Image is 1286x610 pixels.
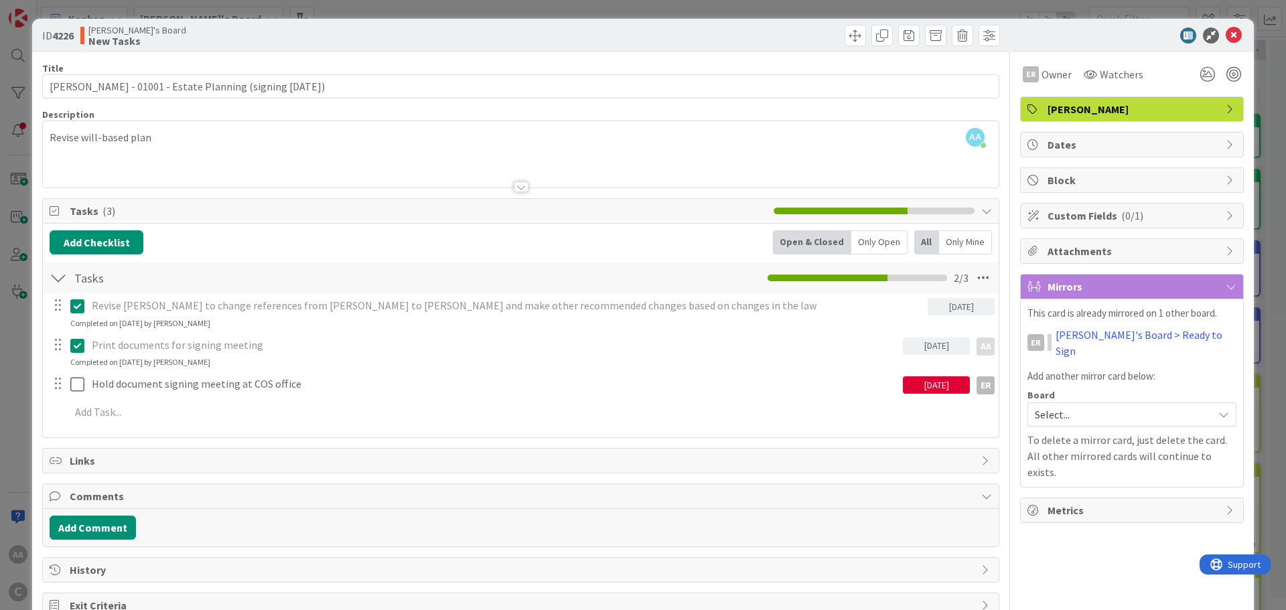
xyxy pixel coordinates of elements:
[70,317,210,329] div: Completed on [DATE] by [PERSON_NAME]
[1048,243,1219,259] span: Attachments
[1048,101,1219,117] span: [PERSON_NAME]
[50,230,143,254] button: Add Checklist
[50,130,992,145] p: Revise will-based plan
[88,25,186,35] span: [PERSON_NAME]'s Board
[914,230,939,254] div: All
[1056,327,1236,359] a: [PERSON_NAME]'s Board > Ready to Sign
[88,35,186,46] b: New Tasks
[92,337,898,353] p: Print documents for signing meeting
[1048,502,1219,518] span: Metrics
[977,337,995,356] div: AA
[42,62,64,74] label: Title
[1048,279,1219,295] span: Mirrors
[1048,208,1219,224] span: Custom Fields
[903,376,970,394] div: [DATE]
[939,230,992,254] div: Only Mine
[773,230,851,254] div: Open & Closed
[42,27,74,44] span: ID
[70,453,975,469] span: Links
[1100,66,1143,82] span: Watchers
[28,2,61,18] span: Support
[102,204,115,218] span: ( 3 )
[70,562,975,578] span: History
[1023,66,1039,82] div: ER
[70,488,975,504] span: Comments
[1027,334,1044,351] div: ER
[1035,405,1206,424] span: Select...
[1048,172,1219,188] span: Block
[966,128,985,147] span: AA
[52,29,74,42] b: 4226
[977,376,995,394] div: ER
[1121,209,1143,222] span: ( 0/1 )
[1027,390,1055,400] span: Board
[70,203,767,219] span: Tasks
[903,337,970,355] div: [DATE]
[1027,369,1236,384] p: Add another mirror card below:
[92,376,898,392] p: Hold document signing meeting at COS office
[851,230,908,254] div: Only Open
[42,108,94,121] span: Description
[1027,306,1236,321] p: This card is already mirrored on 1 other board.
[928,298,995,315] div: [DATE]
[954,270,969,286] span: 2 / 3
[92,298,922,313] p: Revise [PERSON_NAME] to change references from [PERSON_NAME] to [PERSON_NAME] and make other reco...
[1027,432,1236,480] p: To delete a mirror card, just delete the card. All other mirrored cards will continue to exists.
[70,356,210,368] div: Completed on [DATE] by [PERSON_NAME]
[50,516,136,540] button: Add Comment
[1042,66,1072,82] span: Owner
[1048,137,1219,153] span: Dates
[42,74,999,98] input: type card name here...
[70,266,371,290] input: Add Checklist...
